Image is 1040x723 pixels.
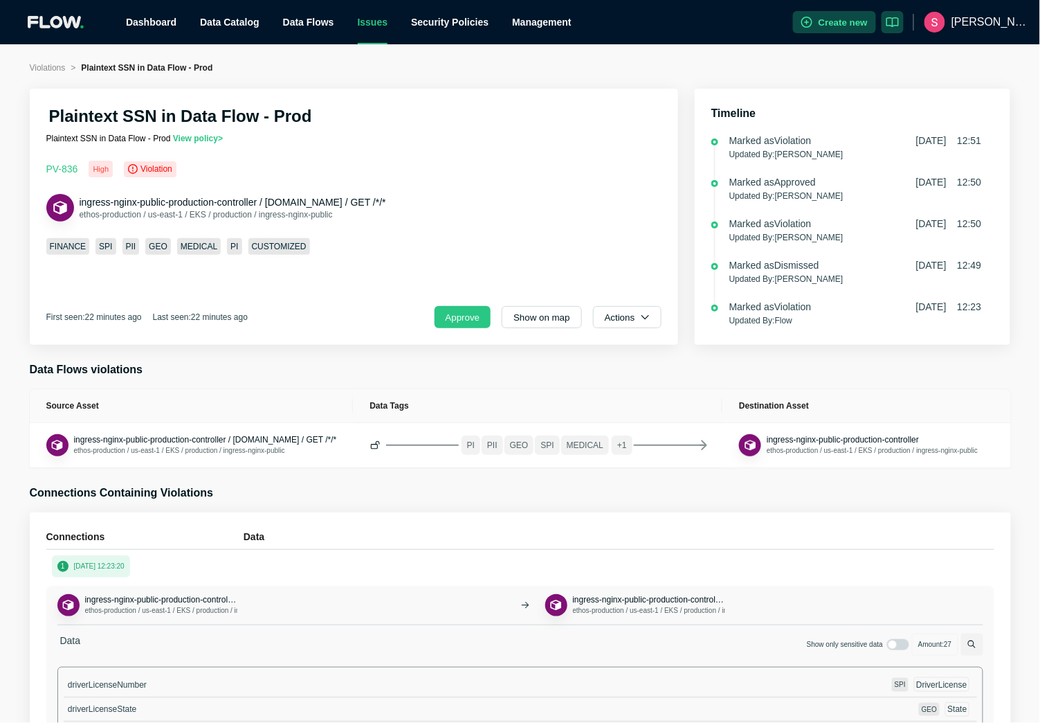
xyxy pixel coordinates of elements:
[153,312,248,322] span: Last seen:
[922,706,937,713] span: GEO
[545,594,567,616] button: Application
[916,175,982,189] span: [DATE] 12:50
[722,389,1010,423] th: Destination Asset
[50,438,64,453] img: ApiEndpoint
[729,272,982,286] p: Updated By: [PERSON_NAME]
[89,161,113,177] div: High
[912,634,958,656] span: Amount: 27
[145,238,171,255] span: GEO
[729,300,812,314] div: Marked as Violation
[61,598,75,613] img: ApiEndpoint
[793,11,876,33] button: Create new
[57,594,237,616] div: ApiEndpointingress-nginx-public-production-controller / [DOMAIN_NAME] / GET /*/*ethos-production ...
[68,680,147,690] span: driverLicenseNumber
[482,436,503,455] span: PII
[729,134,812,148] div: Marked as Violation
[729,217,812,231] div: Marked as Violation
[767,447,978,454] span: ethos-production / us-east-1 / EKS / production / ingress-nginx-public
[729,231,982,244] p: Updated By: [PERSON_NAME]
[435,306,491,328] button: Approve
[68,704,136,714] span: driverLicenseState
[545,594,725,616] div: Applicationingress-nginx-public-production-controllerethos-production / us-east-1 / EKS / product...
[46,312,142,322] span: First seen:
[30,63,66,73] span: Violations
[549,598,563,613] img: Application
[807,639,883,650] span: Show only sensitive data
[57,561,69,572] span: 1
[200,17,259,28] a: Data Catalog
[502,306,582,328] button: Show on map
[227,238,241,255] span: PI
[924,12,945,33] img: ACg8ocJ9la7mZOLiPBa_o7I9MBThCC15abFzTkUmGbbaHOJlHvQ7oQ=s96-c
[124,161,176,177] div: Violation
[729,148,982,161] p: Updated By: [PERSON_NAME]
[353,389,722,423] th: Data Tags
[729,189,982,203] p: Updated By: [PERSON_NAME]
[57,586,983,625] div: ApiEndpointingress-nginx-public-production-controller / [DOMAIN_NAME] / GET /*/*ethos-production ...
[74,434,337,445] button: ingress-nginx-public-production-controller / [DOMAIN_NAME] / GET /*/*
[561,436,609,455] span: MEDICAL
[462,436,480,455] span: PI
[573,594,725,605] button: ingress-nginx-public-production-controller
[743,438,758,453] img: Application
[80,197,386,208] span: ingress-nginx-public-production-controller / [DOMAIN_NAME] / GET /*/*
[46,434,337,456] div: ApiEndpointingress-nginx-public-production-controller / [DOMAIN_NAME] / GET /*/*ethos-production ...
[71,61,75,75] li: >
[126,17,176,28] a: Dashboard
[573,607,784,614] span: ethos-production / us-east-1 / EKS / production / ingress-nginx-public
[504,436,534,455] span: GEO
[51,199,69,217] img: ApiEndpoint
[74,561,125,572] p: [DATE] 12:23:20
[57,594,80,616] button: ApiEndpoint
[46,434,69,456] button: ApiEndpoint
[767,434,919,445] button: ingress-nginx-public-production-controller
[535,436,559,455] span: SPI
[122,238,140,255] span: PII
[244,529,994,544] h5: Data
[85,594,237,605] button: ingress-nginx-public-production-controller / [DOMAIN_NAME] / GET /*/*
[177,238,221,255] span: MEDICAL
[46,238,90,255] span: FINANCE
[46,163,78,175] span: PV- 836
[85,595,348,605] span: ingress-nginx-public-production-controller / [DOMAIN_NAME] / GET /*/*
[248,238,310,255] span: CUSTOMIZED
[916,134,982,148] span: [DATE] 12:51
[46,133,416,144] p: Plaintext SSN in Data Flow - Prod
[191,312,248,323] div: 22 minutes ago
[46,529,244,544] h5: Connections
[74,447,285,454] span: ethos-production / us-east-1 / EKS / production / ingress-nginx-public
[916,300,982,314] span: [DATE] 12:23
[739,434,960,456] div: Applicationingress-nginx-public-production-controllerethos-production / us-east-1 / EKS / product...
[52,555,130,578] button: 1[DATE] 12:23:20
[49,105,312,127] h2: Plaintext SSN in Data Flow - Prod
[411,17,489,28] a: Security Policies
[916,217,982,231] span: [DATE] 12:50
[573,595,725,605] span: ingress-nginx-public-production-controller
[80,210,333,220] span: ethos-production / us-east-1 / EKS / production / ingress-nginx-public
[95,238,116,255] span: SPI
[30,361,1011,378] h3: Data Flows violations
[916,680,967,690] span: DriverLicense
[711,105,994,122] h3: Timeline
[30,389,354,423] th: Source Asset
[81,63,212,73] span: Plaintext SSN in Data Flow - Prod
[30,485,1011,501] h3: Connections Containing Violations
[74,435,337,445] span: ingress-nginx-public-production-controller / [DOMAIN_NAME] / GET /*/*
[895,681,906,688] span: SPI
[46,529,994,549] div: ConnectionsData
[612,436,632,455] span: + 1
[283,17,334,28] span: Data Flows
[46,194,74,222] button: ApiEndpoint
[729,258,819,272] div: Marked as Dismissed
[948,704,967,714] span: State
[593,306,662,328] button: Actions
[173,134,223,143] a: View policy>
[57,634,84,656] span: Data
[80,195,386,209] button: ingress-nginx-public-production-controller / [DOMAIN_NAME] / GET /*/*
[85,312,142,323] div: 22 minutes ago
[85,607,296,614] span: ethos-production / us-east-1 / EKS / production / ingress-nginx-public
[767,435,919,445] span: ingress-nginx-public-production-controller
[46,194,386,222] div: ApiEndpointingress-nginx-public-production-controller / [DOMAIN_NAME] / GET /*/*ethos-production ...
[729,175,816,189] div: Marked as Approved
[739,434,761,456] button: Application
